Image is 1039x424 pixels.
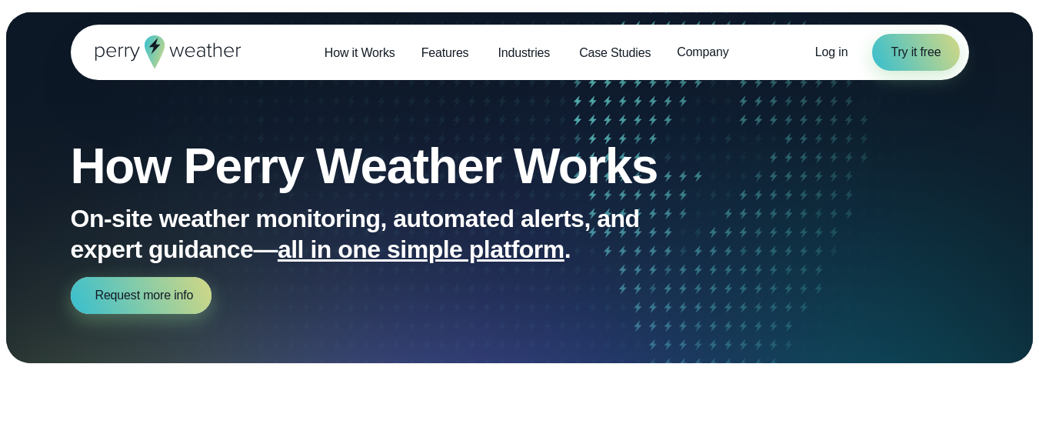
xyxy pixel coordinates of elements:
span: Features [421,44,469,62]
span: Request more info [95,286,194,305]
a: Request more info [71,277,212,314]
a: How it Works [311,37,408,68]
p: On-site weather monitoring, automated alerts, and expert guidance— . [71,203,686,265]
h1: How Perry Weather Works [71,142,738,191]
a: Log in [815,43,848,62]
span: Try it free [891,43,941,62]
span: Case Studies [579,44,651,62]
span: Log in [815,45,848,58]
span: Industries [498,44,550,62]
a: Case Studies [566,37,664,68]
span: all in one simple platform [278,235,564,263]
a: Try it free [872,34,959,71]
span: How it Works [325,44,395,62]
span: Company [677,43,728,62]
